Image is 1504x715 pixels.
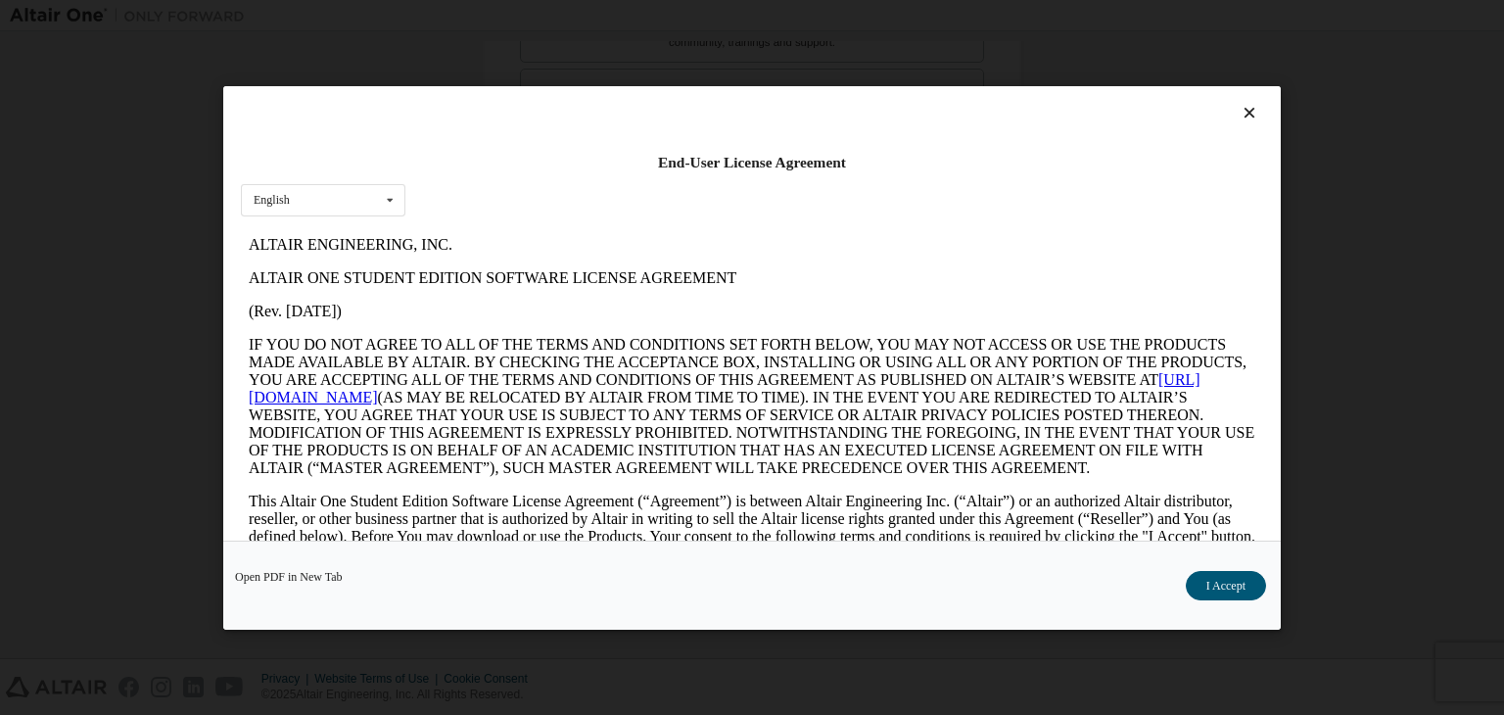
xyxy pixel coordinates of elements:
[1186,571,1266,600] button: I Accept
[235,571,343,583] a: Open PDF in New Tab
[8,74,1014,92] p: (Rev. [DATE])
[8,143,960,177] a: [URL][DOMAIN_NAME]
[254,194,290,206] div: English
[8,264,1014,335] p: This Altair One Student Edition Software License Agreement (“Agreement”) is between Altair Engine...
[8,108,1014,249] p: IF YOU DO NOT AGREE TO ALL OF THE TERMS AND CONDITIONS SET FORTH BELOW, YOU MAY NOT ACCESS OR USE...
[241,153,1263,172] div: End-User License Agreement
[8,8,1014,25] p: ALTAIR ENGINEERING, INC.
[8,41,1014,59] p: ALTAIR ONE STUDENT EDITION SOFTWARE LICENSE AGREEMENT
